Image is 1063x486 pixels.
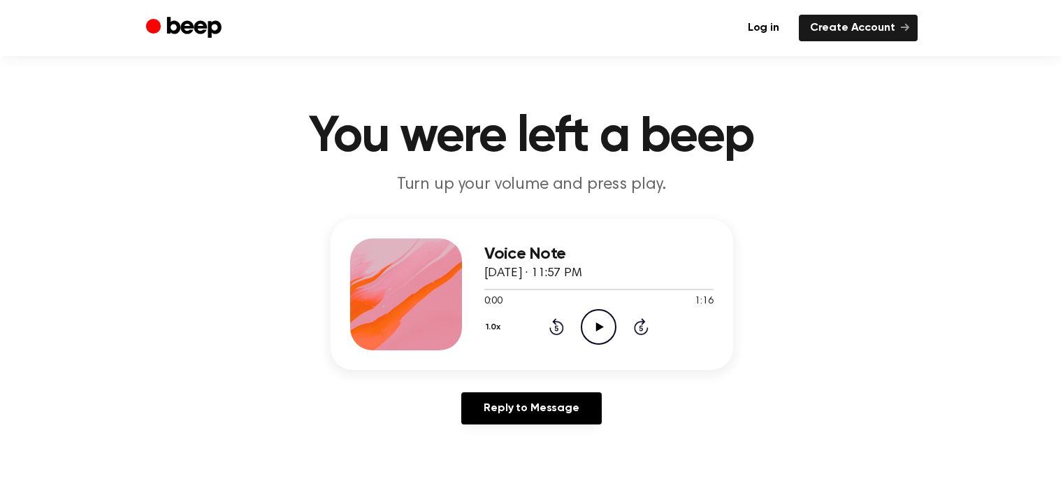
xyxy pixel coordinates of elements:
span: 1:16 [695,294,713,309]
a: Log in [737,15,790,41]
h3: Voice Note [484,245,714,264]
button: 1.0x [484,315,506,339]
a: Beep [146,15,225,42]
span: [DATE] · 11:57 PM [484,267,582,280]
a: Reply to Message [461,392,601,424]
span: 0:00 [484,294,502,309]
h1: You were left a beep [174,112,890,162]
a: Create Account [799,15,918,41]
p: Turn up your volume and press play. [263,173,800,196]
